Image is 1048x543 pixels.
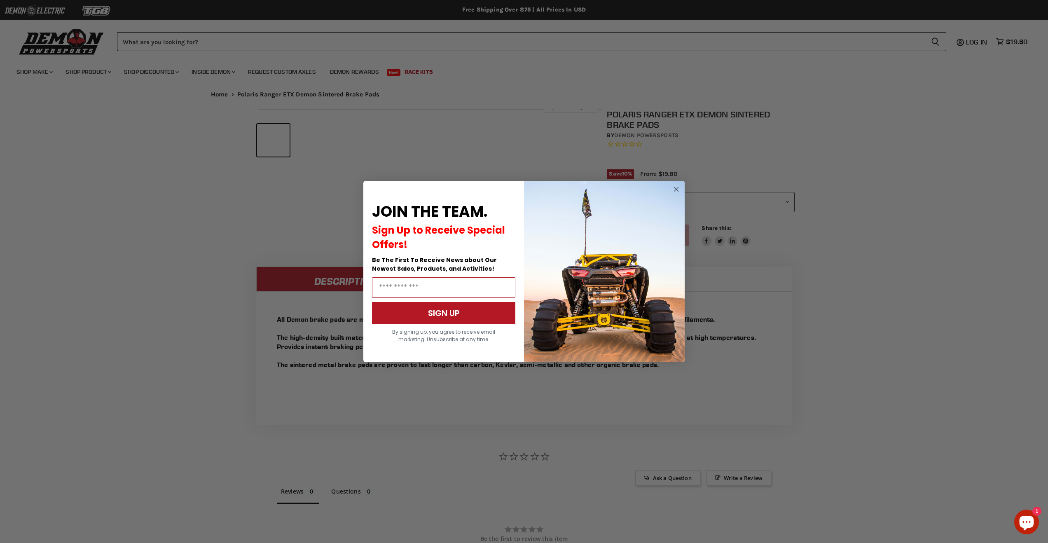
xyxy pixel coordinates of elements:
[372,223,505,251] span: Sign Up to Receive Special Offers!
[671,184,681,194] button: Close dialog
[392,328,495,343] span: By signing up, you agree to receive email marketing. Unsubscribe at any time.
[1012,510,1041,536] inbox-online-store-chat: Shopify online store chat
[372,201,487,222] span: JOIN THE TEAM.
[372,256,497,273] span: Be The First To Receive News about Our Newest Sales, Products, and Activities!
[524,181,685,362] img: a9095488-b6e7-41ba-879d-588abfab540b.jpeg
[372,277,515,298] input: Email Address
[372,302,515,324] button: SIGN UP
